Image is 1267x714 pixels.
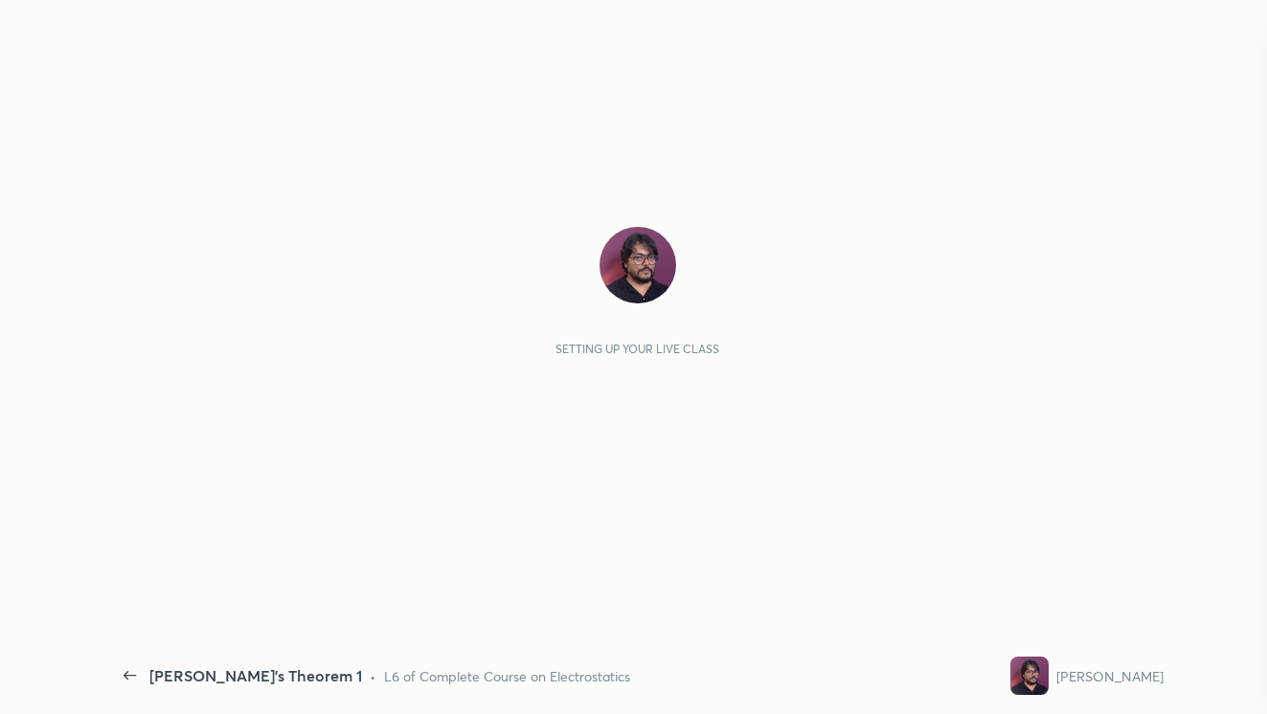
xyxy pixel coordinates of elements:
[384,666,630,686] div: L6 of Complete Course on Electrostatics
[370,666,376,686] div: •
[1056,666,1164,686] div: [PERSON_NAME]
[1010,657,1049,695] img: dad207272b49412e93189b41c1133cff.jpg
[555,342,719,356] div: Setting up your live class
[149,664,362,687] div: [PERSON_NAME]'s Theorem 1
[600,227,676,303] img: dad207272b49412e93189b41c1133cff.jpg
